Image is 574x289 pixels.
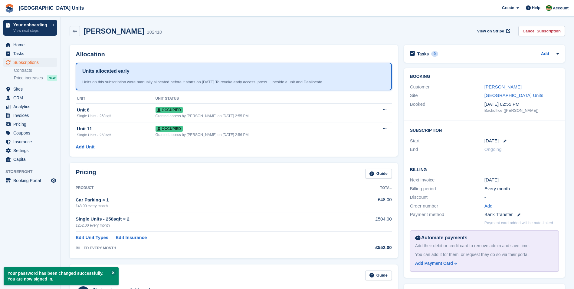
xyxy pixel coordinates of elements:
h2: Subscription [410,127,559,133]
div: Backoffice ([PERSON_NAME]) [484,108,559,114]
a: menu [3,94,57,102]
span: Pricing [13,120,50,128]
span: Booking Portal [13,176,50,185]
a: Preview store [50,177,57,184]
img: Ursula Johns [546,5,552,11]
span: Settings [13,146,50,155]
span: Ongoing [484,147,502,152]
a: menu [3,49,57,58]
a: [GEOGRAPHIC_DATA] Units [16,3,86,13]
div: End [410,146,484,153]
td: £504.00 [333,212,392,231]
div: £552.00 [333,244,392,251]
div: Granted access by [PERSON_NAME] on [DATE] 2:55 PM [156,113,364,119]
th: Total [333,183,392,193]
span: Sites [13,85,50,93]
div: Discount [410,194,484,201]
time: 2025-09-01 00:00:00 UTC [484,138,499,144]
a: Edit Insurance [116,234,147,241]
a: [GEOGRAPHIC_DATA] Units [484,93,543,98]
a: menu [3,41,57,49]
div: Units on this subscription were manually allocated before it starts on [DATE] To revoke early acc... [82,79,385,85]
a: menu [3,58,57,67]
span: Occupied [156,107,183,113]
span: View on Stripe [477,28,504,34]
a: Price increases NEW [14,75,57,81]
a: Add [484,203,493,210]
h2: [PERSON_NAME] [84,27,144,35]
div: Every month [484,185,559,192]
p: Your onboarding [13,23,49,27]
a: menu [3,155,57,164]
div: Customer [410,84,484,91]
p: Your password has been changed successfully. You are now signed in. [4,267,119,285]
span: CRM [13,94,50,102]
a: menu [3,146,57,155]
div: Single Units - 258sqft × 2 [76,216,333,223]
div: Single Units - 258sqft [77,113,156,119]
span: Tasks [13,49,50,58]
span: Insurance [13,138,50,146]
div: NEW [47,75,57,81]
div: Booked [410,101,484,114]
div: Single Units - 258sqft [77,132,156,138]
th: Unit [76,94,156,104]
div: Add Payment Card [415,260,453,267]
div: £252.00 every month [76,223,333,228]
span: Help [532,5,540,11]
div: Car Parking × 1 [76,197,333,204]
a: Your onboarding View next steps [3,20,57,36]
div: Start [410,138,484,144]
h2: Allocation [76,51,392,58]
a: Contracts [14,68,57,73]
h2: Tasks [417,51,429,57]
div: 102410 [147,29,162,36]
img: stora-icon-8386f47178a22dfd0bd8f6a31ec36ba5ce8667c1dd55bd0f319d3a0aa187defe.svg [5,4,14,13]
span: Capital [13,155,50,164]
div: [DATE] [484,177,559,184]
span: Coupons [13,129,50,137]
a: Add Payment Card [415,260,551,267]
div: Automate payments [415,234,554,241]
a: Cancel Subscription [518,26,565,36]
th: Unit Status [156,94,364,104]
h2: Billing [410,166,559,172]
a: Add [541,51,549,58]
div: BILLED EVERY MONTH [76,245,333,251]
h2: Booking [410,74,559,79]
a: menu [3,138,57,146]
div: Granted access by [PERSON_NAME] on [DATE] 2:56 PM [156,132,364,138]
div: Billing period [410,185,484,192]
a: menu [3,85,57,93]
a: menu [3,102,57,111]
a: View on Stripe [475,26,511,36]
a: Edit Unit Types [76,234,108,241]
span: Account [553,5,569,11]
span: Subscriptions [13,58,50,67]
div: Order number [410,203,484,210]
div: - [484,194,559,201]
span: Occupied [156,126,183,132]
span: Analytics [13,102,50,111]
a: Guide [365,271,392,281]
span: Home [13,41,50,49]
td: £48.00 [333,193,392,212]
div: £48.00 every month [76,203,333,209]
a: menu [3,120,57,128]
div: 0 [431,51,438,57]
a: menu [3,176,57,185]
a: menu [3,111,57,120]
a: Add Unit [76,144,94,151]
span: Storefront [5,169,60,175]
div: Add their debit or credit card to remove admin and save time. [415,243,554,249]
div: Payment method [410,211,484,218]
div: Unit 11 [77,125,156,132]
div: You can add it for them, or request they do so via their portal. [415,251,554,258]
div: Bank Transfer [484,211,559,218]
span: Price increases [14,75,43,81]
a: menu [3,129,57,137]
p: Payment card added will be auto-linked [484,220,553,226]
a: [PERSON_NAME] [484,84,522,89]
a: Guide [365,169,392,179]
p: View next steps [13,28,49,33]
